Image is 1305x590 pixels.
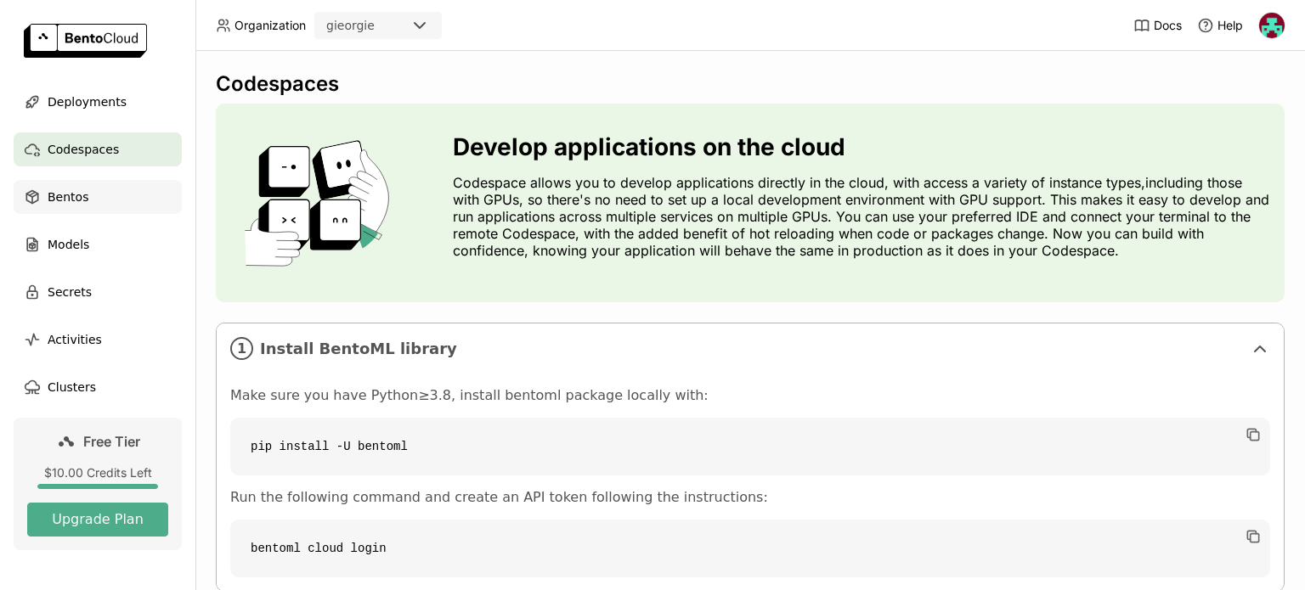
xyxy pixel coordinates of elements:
a: Clusters [14,370,182,404]
span: Activities [48,329,102,350]
p: Codespace allows you to develop applications directly in the cloud, with access a variety of inst... [453,174,1271,259]
div: Codespaces [216,71,1285,97]
div: 1Install BentoML library [217,323,1284,374]
code: pip install -U bentoml [230,418,1270,475]
span: Models [48,234,89,255]
a: Secrets [14,275,182,309]
code: bentoml cloud login [230,520,1270,577]
a: Docs [1133,17,1182,34]
input: Selected gieorgie. [376,18,378,35]
div: $10.00 Credits Left [27,465,168,480]
span: Bentos [48,187,88,207]
span: Clusters [48,377,96,397]
img: Gieorgie Kharismatik Kosasih [1259,13,1285,38]
p: Run the following command and create an API token following the instructions: [230,489,1270,506]
a: Deployments [14,85,182,119]
a: Activities [14,323,182,357]
span: Deployments [48,92,127,112]
a: Free Tier$10.00 Credits LeftUpgrade Plan [14,418,182,550]
i: 1 [230,337,253,360]
img: cover onboarding [229,139,412,267]
span: Organization [234,18,306,33]
span: Codespaces [48,139,119,160]
span: Install BentoML library [260,340,1243,358]
p: Make sure you have Python≥3.8, install bentoml package locally with: [230,387,1270,404]
span: Free Tier [83,433,140,450]
img: logo [24,24,147,58]
a: Models [14,228,182,261]
span: Help [1217,18,1243,33]
div: gieorgie [326,17,375,34]
span: Secrets [48,282,92,302]
button: Upgrade Plan [27,503,168,537]
a: Bentos [14,180,182,214]
div: Help [1197,17,1243,34]
h3: Develop applications on the cloud [453,133,1271,160]
a: Codespaces [14,132,182,166]
span: Docs [1154,18,1182,33]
